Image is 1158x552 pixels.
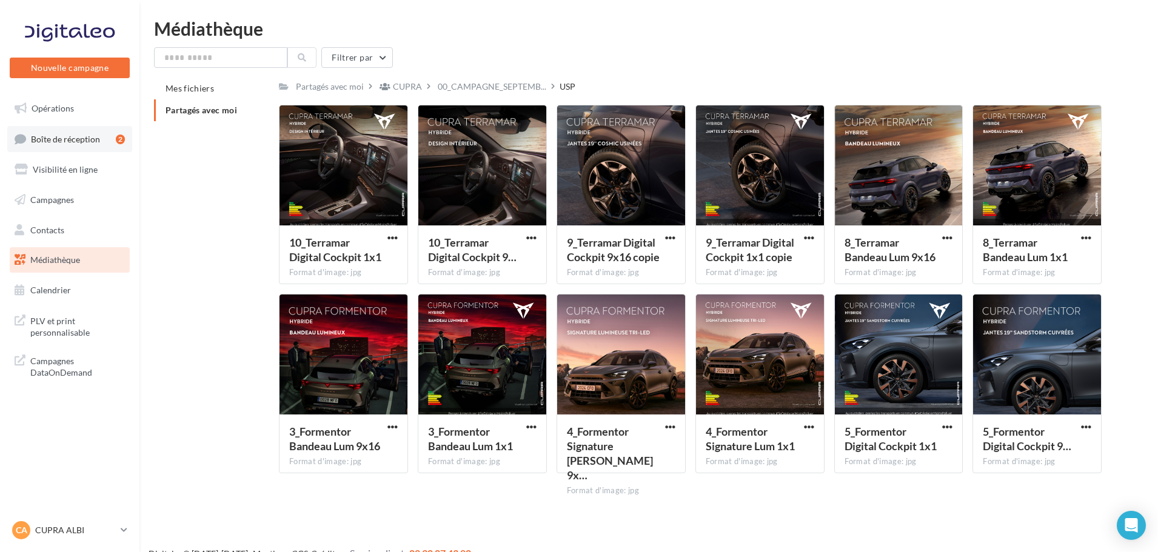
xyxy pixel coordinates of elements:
span: Médiathèque [30,254,80,265]
button: Filtrer par [321,47,393,68]
div: USP [560,81,575,93]
div: Format d'image: jpg [567,267,675,278]
div: Partagés avec moi [296,81,364,93]
a: Campagnes [7,187,132,213]
span: 8_Terramar Bandeau Lum 1x1 [983,236,1068,264]
p: CUPRA ALBI [35,524,116,536]
span: 9_Terramar Digital Cockpit 1x1 copie [706,236,794,264]
span: 00_CAMPAGNE_SEPTEMB... [438,81,546,93]
span: 9_Terramar Digital Cockpit 9x16 copie [567,236,660,264]
div: Format d'image: jpg [845,456,953,467]
span: 4_Formentor Signature Lum 9x16 [567,425,653,482]
span: Campagnes [30,195,74,205]
div: CUPRA [393,81,422,93]
div: Format d'image: jpg [567,485,675,496]
a: Médiathèque [7,247,132,273]
span: PLV et print personnalisable [30,313,125,339]
div: Format d'image: jpg [289,267,398,278]
a: Calendrier [7,278,132,303]
a: Opérations [7,96,132,121]
span: Partagés avec moi [166,105,237,115]
div: Format d'image: jpg [983,456,1091,467]
div: Format d'image: jpg [845,267,953,278]
div: Format d'image: jpg [428,267,537,278]
span: CA [16,524,27,536]
span: 10_Terramar Digital Cockpit 1x1 [289,236,381,264]
span: Opérations [32,103,74,113]
span: Contacts [30,224,64,234]
div: Médiathèque [154,19,1143,38]
a: Contacts [7,218,132,243]
span: 10_Terramar Digital Cockpit 9x16 [428,236,517,264]
a: Visibilité en ligne [7,157,132,182]
div: Format d'image: jpg [289,456,398,467]
div: Open Intercom Messenger [1117,511,1146,540]
a: CA CUPRA ALBI [10,519,130,542]
a: Campagnes DataOnDemand [7,348,132,384]
span: 5_Formentor Digital Cockpit 9x16 [983,425,1071,453]
span: 3_Formentor Bandeau Lum 9x16 [289,425,380,453]
span: 8_Terramar Bandeau Lum 9x16 [845,236,935,264]
span: Campagnes DataOnDemand [30,353,125,379]
span: Calendrier [30,285,71,295]
span: Mes fichiers [166,83,214,93]
a: PLV et print personnalisable [7,308,132,344]
span: 3_Formentor Bandeau Lum 1x1 [428,425,513,453]
div: 2 [116,135,125,144]
div: Format d'image: jpg [706,267,814,278]
div: Format d'image: jpg [428,456,537,467]
span: Boîte de réception [31,133,100,144]
span: 5_Formentor Digital Cockpit 1x1 [845,425,937,453]
span: 4_Formentor Signature Lum 1x1 [706,425,795,453]
a: Boîte de réception2 [7,126,132,152]
div: Format d'image: jpg [983,267,1091,278]
span: Visibilité en ligne [33,164,98,175]
button: Nouvelle campagne [10,58,130,78]
div: Format d'image: jpg [706,456,814,467]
